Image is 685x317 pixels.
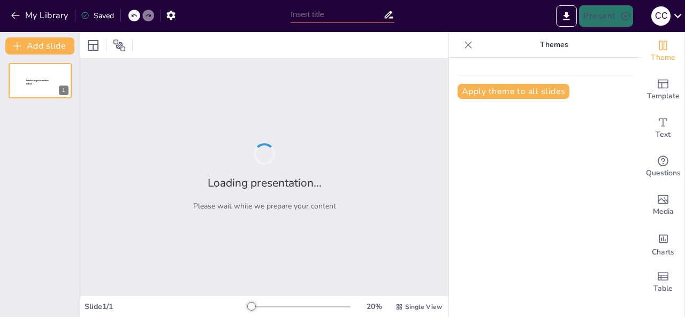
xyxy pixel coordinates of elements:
div: 20 % [361,301,387,312]
div: 1 [9,63,72,98]
div: Add text boxes [642,109,684,148]
span: Questions [646,167,681,179]
span: Template [647,90,680,102]
span: Position [113,39,126,52]
button: My Library [8,7,73,24]
div: 1 [59,86,68,95]
button: Export to PowerPoint [556,5,577,27]
span: Theme [651,52,675,64]
span: Table [653,283,673,295]
button: Apply theme to all slides [458,84,569,99]
p: Please wait while we prepare your content [193,201,336,211]
span: Charts [652,246,674,258]
button: C C [651,5,671,27]
div: Add ready made slides [642,71,684,109]
div: Add charts and graphs [642,225,684,263]
span: Text [656,129,671,141]
p: Themes [477,32,631,58]
div: Slide 1 / 1 [85,301,248,312]
h2: Loading presentation... [208,175,322,190]
div: Add images, graphics, shapes or video [642,186,684,225]
div: Layout [85,37,102,54]
div: Get real-time input from your audience [642,148,684,186]
span: Sendsteps presentation editor [26,80,49,86]
div: Saved [81,11,114,21]
span: Media [653,206,674,218]
span: Single View [405,303,442,311]
div: Add a table [642,263,684,301]
div: C C [651,6,671,26]
input: Insert title [291,7,383,22]
button: Present [579,5,633,27]
div: Change the overall theme [642,32,684,71]
button: Add slide [5,37,74,55]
